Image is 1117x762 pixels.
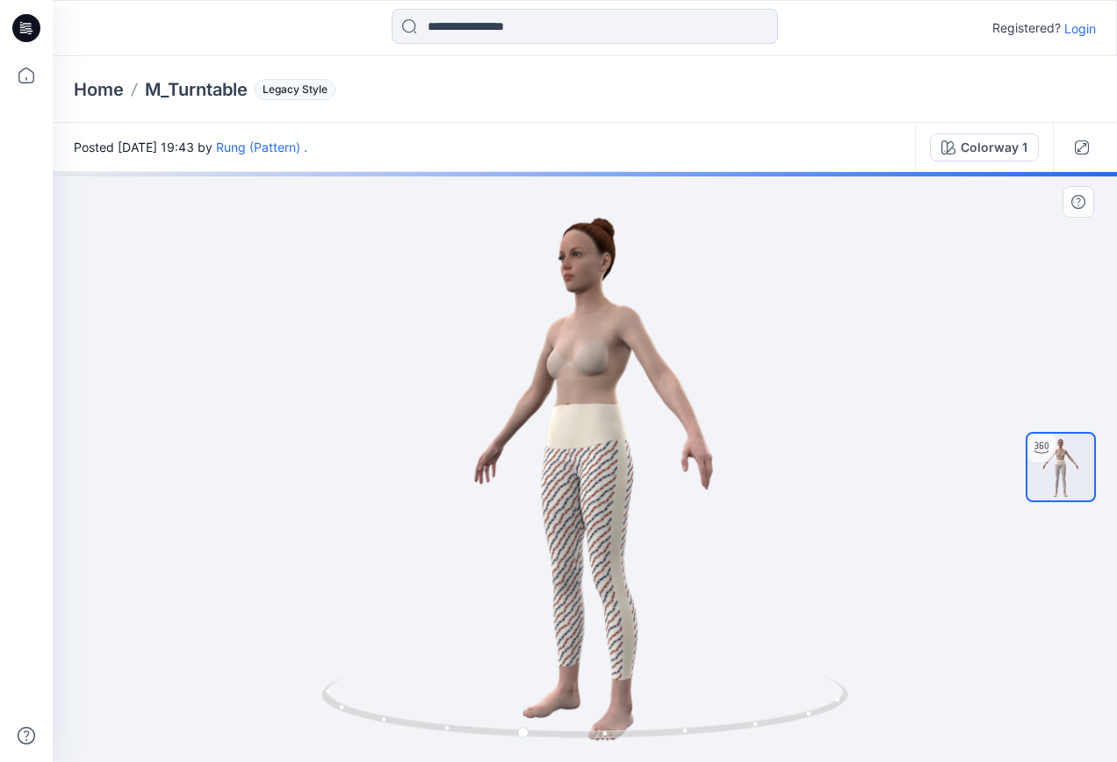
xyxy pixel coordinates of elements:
p: M_Turntable [145,77,248,102]
div: Colorway 1 [961,138,1027,157]
p: Registered? [992,18,1061,39]
p: Login [1064,19,1096,38]
span: Legacy Style [255,79,335,100]
a: Home [74,77,124,102]
img: turntable-02-09-2025-12:53:10 [1027,434,1094,500]
a: Rung (Pattern) . [216,140,307,155]
span: Posted [DATE] 19:43 by [74,138,307,156]
button: Legacy Style [248,77,335,102]
button: Colorway 1 [930,133,1039,162]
